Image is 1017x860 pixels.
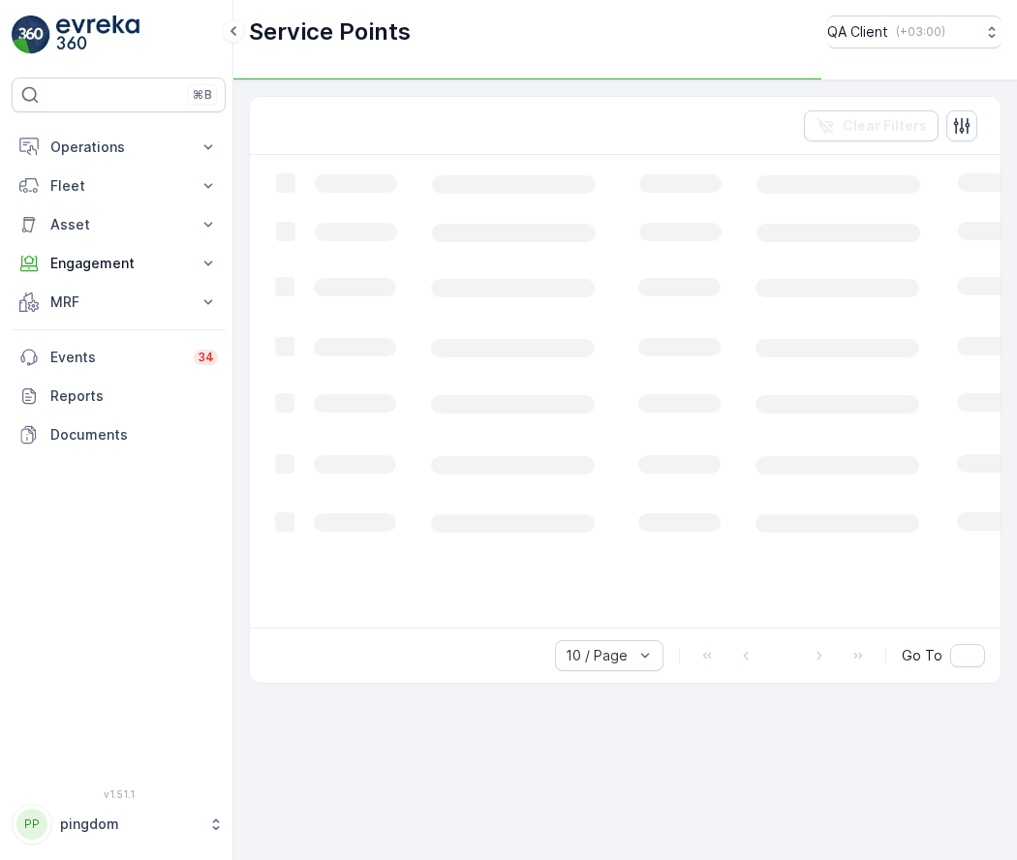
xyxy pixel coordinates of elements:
[12,15,50,54] img: logo
[12,788,226,800] span: v 1.51.1
[50,138,187,157] p: Operations
[16,809,47,840] div: PP
[249,16,411,47] p: Service Points
[50,215,187,234] p: Asset
[12,205,226,244] button: Asset
[50,292,187,312] p: MRF
[896,24,945,40] p: ( +03:00 )
[902,646,942,665] span: Go To
[50,386,218,406] p: Reports
[50,425,218,445] p: Documents
[193,87,212,103] p: ⌘B
[827,22,888,42] p: QA Client
[50,176,187,196] p: Fleet
[12,377,226,415] a: Reports
[804,110,939,141] button: Clear Filters
[60,814,199,834] p: pingdom
[12,283,226,322] button: MRF
[12,415,226,454] a: Documents
[12,244,226,283] button: Engagement
[50,348,182,367] p: Events
[12,338,226,377] a: Events34
[12,804,226,845] button: PPpingdom
[56,15,139,54] img: logo_light-DOdMpM7g.png
[827,15,1002,48] button: QA Client(+03:00)
[50,254,187,273] p: Engagement
[12,128,226,167] button: Operations
[12,167,226,205] button: Fleet
[843,116,927,136] p: Clear Filters
[198,350,214,365] p: 34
